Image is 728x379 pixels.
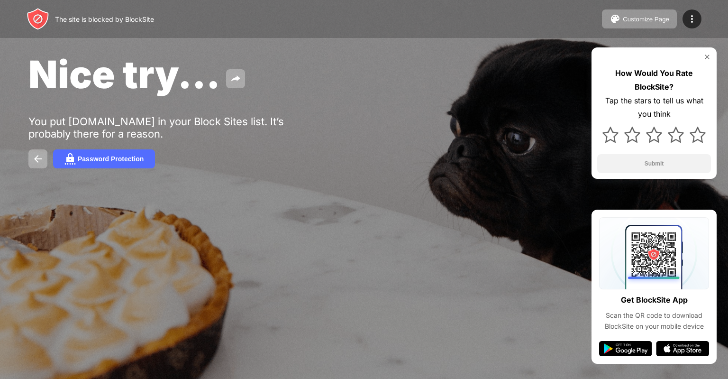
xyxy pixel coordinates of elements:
[621,293,688,307] div: Get BlockSite App
[703,53,711,61] img: rate-us-close.svg
[230,73,241,84] img: share.svg
[599,341,652,356] img: google-play.svg
[28,51,220,97] span: Nice try...
[690,127,706,143] img: star.svg
[27,8,49,30] img: header-logo.svg
[656,341,709,356] img: app-store.svg
[624,127,640,143] img: star.svg
[597,154,711,173] button: Submit
[610,13,621,25] img: pallet.svg
[64,153,76,165] img: password.svg
[599,217,709,289] img: qrcode.svg
[597,94,711,121] div: Tap the stars to tell us what you think
[646,127,662,143] img: star.svg
[32,153,44,165] img: back.svg
[28,115,321,140] div: You put [DOMAIN_NAME] in your Block Sites list. It’s probably there for a reason.
[602,127,619,143] img: star.svg
[599,310,709,332] div: Scan the QR code to download BlockSite on your mobile device
[668,127,684,143] img: star.svg
[53,149,155,168] button: Password Protection
[602,9,677,28] button: Customize Page
[686,13,698,25] img: menu-icon.svg
[623,16,669,23] div: Customize Page
[597,66,711,94] div: How Would You Rate BlockSite?
[78,155,144,163] div: Password Protection
[55,15,154,23] div: The site is blocked by BlockSite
